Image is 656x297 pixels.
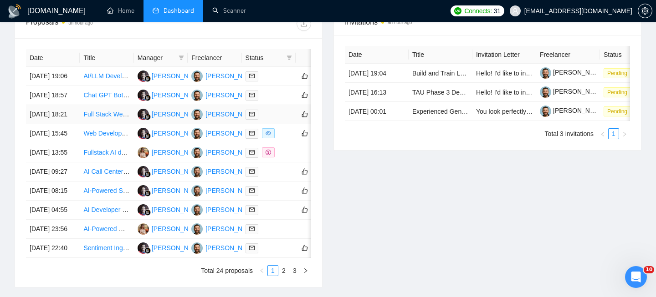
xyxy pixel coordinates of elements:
span: mail [249,92,255,98]
div: [PERSON_NAME] [205,205,258,215]
div: [PERSON_NAME] [152,166,204,176]
li: 3 [289,265,300,276]
img: SS [138,166,149,177]
a: Pending [604,107,635,115]
th: Date [26,49,80,67]
span: 31 [494,6,501,16]
img: VK [191,70,203,82]
a: Pending [604,88,635,96]
td: Build and Train LLM model for based on text data [409,64,472,83]
span: Status [246,53,283,63]
img: gigradar-bm.png [144,247,151,254]
img: SS [138,128,149,139]
td: Fullstack AI developer [80,143,133,162]
img: gigradar-bm.png [144,190,151,196]
span: mail [249,226,255,232]
span: mail [249,188,255,193]
img: VK [191,223,203,235]
div: [PERSON_NAME] [152,109,204,119]
li: Total 3 invitations [545,128,594,139]
th: Invitation Letter [472,46,536,64]
li: Next Page [300,265,311,276]
button: download [297,16,311,31]
td: [DATE] 08:15 [26,181,80,201]
span: like [302,91,308,99]
td: Web Developer Needed for modern SaaS (React / Node preferred) [80,124,133,143]
span: Pending [604,106,631,116]
span: mail [249,111,255,117]
button: like [299,204,310,215]
span: filter [287,55,292,60]
div: [PERSON_NAME] [152,128,204,138]
div: [PERSON_NAME] [205,90,258,100]
td: [DATE] 16:13 [345,83,409,102]
img: SS [138,109,149,120]
a: AI-Powered Workflow Automation Specialist [83,225,207,232]
a: AI Call Center POC Developer (Realtime API + SIP + Voice Agent) [83,168,271,175]
span: left [259,268,265,273]
th: Title [409,46,472,64]
a: VK[PERSON_NAME] [191,148,258,156]
td: [DATE] 19:04 [345,64,409,83]
img: SS [138,90,149,101]
span: right [622,131,627,137]
a: VK[PERSON_NAME] [191,186,258,194]
img: gigradar-bm.png [144,209,151,216]
div: [PERSON_NAME] [205,243,258,253]
a: VK[PERSON_NAME] [191,244,258,251]
a: Sentiment Ingestion Tool & AI Agent Developer Needed [83,244,240,252]
td: [DATE] 18:57 [26,86,80,105]
span: mail [249,207,255,212]
img: VK [191,147,203,158]
span: download [297,20,311,27]
img: gigradar-bm.png [144,114,151,120]
img: logo [7,4,22,19]
button: right [300,265,311,276]
div: [PERSON_NAME] [205,109,258,119]
a: SS[PERSON_NAME] [138,91,204,98]
li: Total 24 proposals [201,265,253,276]
td: AI-Powered SaaS Platform MVP Development [80,181,133,201]
span: dollar [266,150,271,155]
span: dashboard [153,7,159,14]
button: like [299,166,310,177]
li: Next Page [619,128,630,139]
a: SS[PERSON_NAME] [138,244,204,251]
button: like [299,185,310,196]
span: like [302,111,308,118]
a: SS[PERSON_NAME] [138,167,204,175]
div: [PERSON_NAME] [205,166,258,176]
td: Full Stack Web Developer for Quote Analysis SaaS [80,105,133,124]
li: 1 [608,128,619,139]
a: 1 [609,129,619,139]
span: like [302,187,308,194]
td: AI/LLM Developer Needed for Conversational Assistant Enhancement [80,67,133,86]
span: Dashboard [164,7,194,15]
span: like [302,130,308,137]
img: AV [138,147,149,158]
a: homeHome [107,7,134,15]
a: Build and Train LLM model for based on text data [412,70,552,77]
td: Chat GPT Bot Development for Document Analysis [80,86,133,105]
span: mail [249,150,255,155]
span: like [302,206,308,213]
span: filter [285,51,294,65]
span: 10 [644,266,654,273]
a: SS[PERSON_NAME] [138,186,204,194]
a: SS[PERSON_NAME] [138,206,204,213]
a: SS[PERSON_NAME] [138,72,204,79]
button: like [299,128,310,139]
img: gigradar-bm.png [144,133,151,139]
time: an hour ago [388,20,412,25]
td: [DATE] 04:55 [26,201,80,220]
span: Pending [604,87,631,97]
a: [PERSON_NAME] [540,69,605,76]
td: [DATE] 09:27 [26,162,80,181]
a: [PERSON_NAME] [540,107,605,114]
th: Freelancer [188,49,241,67]
img: VK [191,166,203,177]
img: VK [191,204,203,216]
a: AI/LLM Developer Needed for Conversational Assistant Enhancement [83,72,281,80]
span: like [302,244,308,252]
img: c1-JWQDXWEy3CnA6sRtFzzU22paoDq5cZnWyBNc3HWqwvuW0qNnjm1CMP-YmbEEtPC [540,67,551,79]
